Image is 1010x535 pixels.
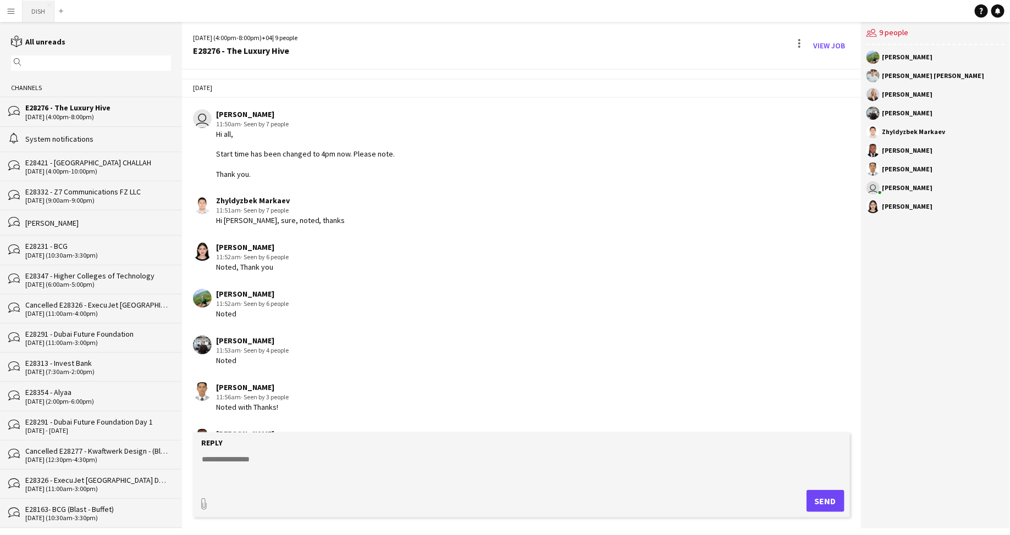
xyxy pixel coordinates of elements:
div: [PERSON_NAME] [25,218,171,228]
div: [DATE] (4:00pm-8:00pm) | 9 people [193,33,297,43]
div: [PERSON_NAME] [216,109,395,119]
div: [DATE] (2:00pm-6:00pm) [25,398,171,405]
div: [DATE] (11:00am-3:00pm) [25,339,171,347]
div: [PERSON_NAME] [882,147,933,154]
div: Noted with Thanks! [216,402,289,412]
div: E28354 - Alyaa [25,387,171,397]
div: E28332 - Z7 Communications FZ LLC [25,187,171,197]
div: E28421 - [GEOGRAPHIC_DATA] CHALLAH [25,158,171,168]
div: [DATE] [182,79,861,97]
div: Cancelled E28277 - Kwaftwerk Design - (Blast - Grazing Table) [25,446,171,456]
span: · Seen by 6 people [241,253,289,261]
div: [PERSON_NAME] [882,110,933,116]
div: [DATE] (4:00pm-10:00pm) [25,168,171,175]
div: Zhyldyzbek Markaev [216,196,345,205]
div: [DATE] (11:00am-3:00pm) [25,485,171,493]
div: E28347 - Higher Colleges of Technology [25,271,171,281]
div: Hi all, Start time has been changed to 4pm now. Please note. Thank you. [216,129,395,179]
span: · Seen by 3 people [241,393,289,401]
div: [PERSON_NAME] [882,166,933,172]
div: E28291 - Dubai Future Foundation Day 1 [25,417,171,427]
div: E28313 - Invest Bank [25,358,171,368]
div: 11:52am [216,252,289,262]
div: [DATE] (10:30am-3:30pm) [25,252,171,259]
div: Cancelled E28326 - ExecuJet [GEOGRAPHIC_DATA] DWC-LLC [25,300,171,310]
div: [DATE] (11:00am-4:00pm) [25,310,171,317]
button: DISH [23,1,54,22]
div: [PERSON_NAME] [216,429,289,439]
span: +04 [262,34,272,42]
div: E28163- BCG (Blast - Buffet) [25,504,171,514]
div: 9 people [866,22,1005,45]
div: E28291 - Dubai Future Foundation [25,329,171,339]
div: [PERSON_NAME] [PERSON_NAME] [882,73,985,79]
div: [PERSON_NAME] [216,242,289,252]
div: 11:50am [216,119,395,129]
div: [DATE] (6:00am-5:00pm) [25,281,171,288]
span: · Seen by 6 people [241,299,289,308]
div: [PERSON_NAME] [216,336,289,345]
div: [PERSON_NAME] [882,91,933,98]
div: [PERSON_NAME] [216,382,289,392]
div: [DATE] (9:00am-9:00pm) [25,197,171,204]
div: Noted, Thank you [216,262,289,272]
button: Send [807,490,845,512]
div: Hi [PERSON_NAME], sure, noted, thanks [216,215,345,225]
div: [PERSON_NAME] [882,203,933,210]
label: Reply [201,438,223,448]
div: [PERSON_NAME] [882,54,933,60]
div: E28276 - The Luxury Hive [193,46,297,55]
div: [DATE] (10:30am-3:30pm) [25,514,171,522]
span: · Seen by 7 people [241,206,289,214]
div: [DATE] - [DATE] [25,427,171,434]
div: System notifications [25,134,171,144]
span: · Seen by 4 people [241,346,289,354]
div: 11:51am [216,205,345,215]
span: · Seen by 7 people [241,120,289,128]
div: 11:52am [216,299,289,309]
div: 11:56am [216,392,289,402]
div: [DATE] (7:30am-2:00pm) [25,368,171,376]
div: E28326 - ExecuJet [GEOGRAPHIC_DATA] DWC-LLC [25,475,171,485]
div: Noted [216,309,289,319]
div: [DATE] (4:00pm-8:00pm) [25,113,171,121]
div: [PERSON_NAME] [216,289,289,299]
div: Noted [216,355,289,365]
div: E28276 - The Luxury Hive [25,103,171,113]
div: [DATE] (12:30pm-4:30pm) [25,456,171,464]
div: Zhyldyzbek Markaev [882,129,946,135]
div: E28231 - BCG [25,241,171,251]
div: [PERSON_NAME] [882,185,933,191]
a: All unreads [11,37,65,47]
div: 11:53am [216,345,289,355]
a: View Job [809,37,850,54]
